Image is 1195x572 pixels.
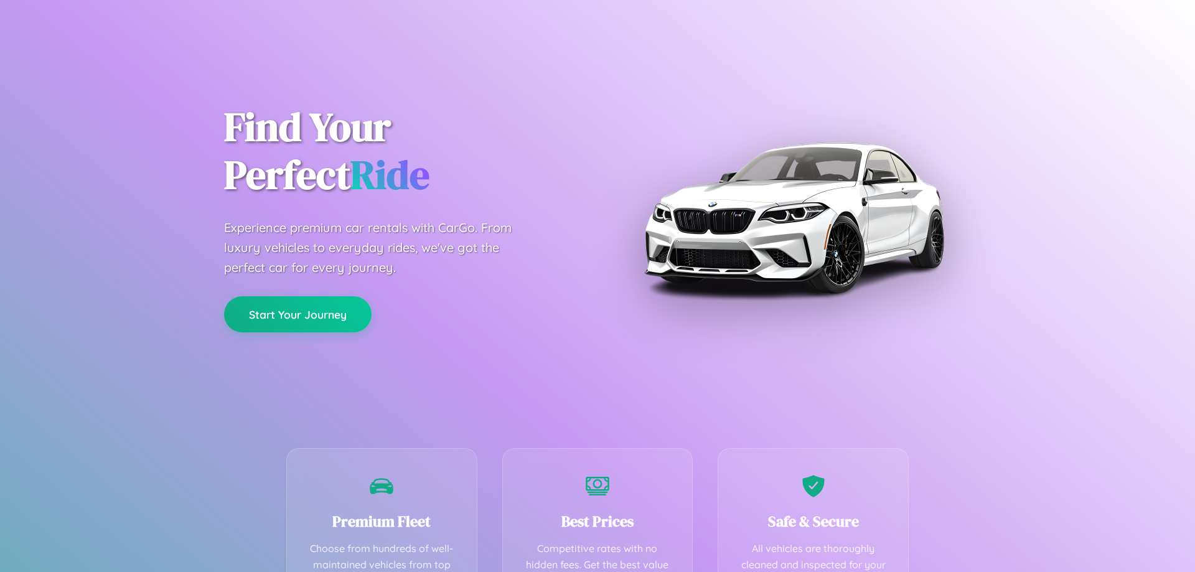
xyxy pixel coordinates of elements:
[638,62,949,373] img: Premium BMW car rental vehicle
[522,511,674,532] h3: Best Prices
[306,511,458,532] h3: Premium Fleet
[224,296,372,332] button: Start Your Journey
[224,218,535,278] p: Experience premium car rentals with CarGo. From luxury vehicles to everyday rides, we've got the ...
[224,103,579,199] h1: Find Your Perfect
[350,148,429,202] span: Ride
[737,511,889,532] h3: Safe & Secure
